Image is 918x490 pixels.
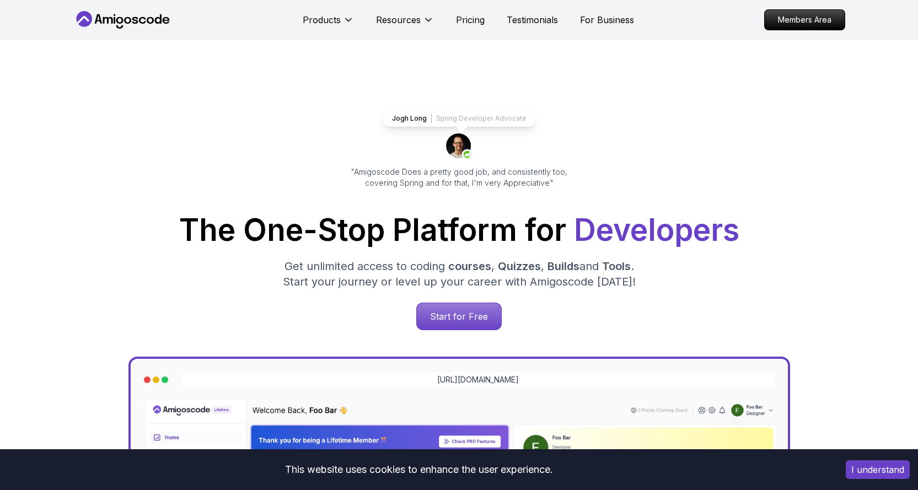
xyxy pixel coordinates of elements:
[446,133,473,160] img: josh long
[303,13,341,26] p: Products
[436,114,527,123] p: Spring Developer Advocate
[448,260,491,273] span: courses
[456,13,485,26] a: Pricing
[764,9,845,30] a: Members Area
[846,460,910,479] button: Accept cookies
[574,212,739,248] span: Developers
[8,457,829,482] div: This website uses cookies to enhance the user experience.
[437,374,519,385] a: [URL][DOMAIN_NAME]
[392,114,427,123] p: Jogh Long
[417,303,501,330] p: Start for Free
[507,13,558,26] a: Testimonials
[336,166,583,189] p: "Amigoscode Does a pretty good job, and consistently too, covering Spring and for that, I'm very ...
[416,303,502,330] a: Start for Free
[303,13,354,35] button: Products
[376,13,434,35] button: Resources
[602,260,631,273] span: Tools
[82,215,836,245] h1: The One-Stop Platform for
[498,260,541,273] span: Quizzes
[765,10,845,30] p: Members Area
[547,260,579,273] span: Builds
[580,13,634,26] a: For Business
[376,13,421,26] p: Resources
[274,259,645,289] p: Get unlimited access to coding , , and . Start your journey or level up your career with Amigosco...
